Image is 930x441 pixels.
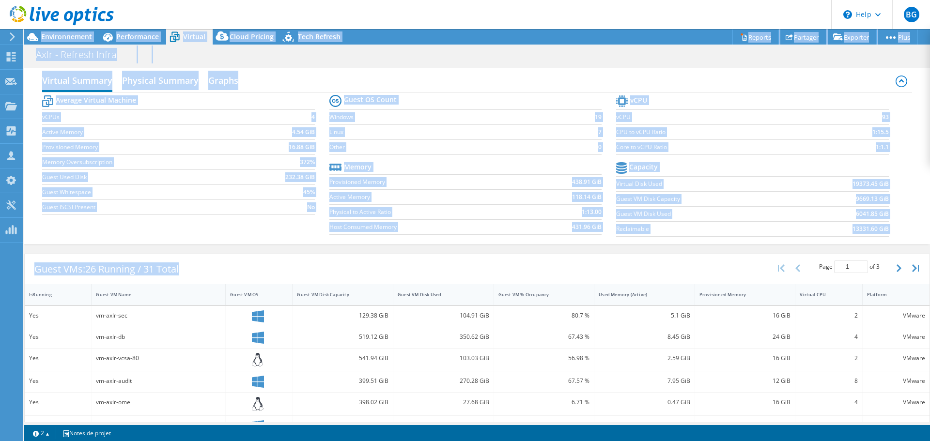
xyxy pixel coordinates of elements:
[599,397,690,408] div: 0.47 GiB
[344,95,397,105] b: Guest OS Count
[42,112,249,122] label: vCPUs
[819,260,880,273] span: Page of
[498,310,590,321] div: 80.7 %
[582,207,602,217] b: 1:13.00
[498,397,590,408] div: 6.71 %
[398,332,489,342] div: 350.62 GiB
[867,332,925,342] div: VMware
[329,177,523,187] label: Provisioned Memory
[699,420,791,431] div: 32 GiB
[616,179,794,189] label: Virtual Disk Used
[867,397,925,408] div: VMware
[498,353,590,364] div: 56.98 %
[599,310,690,321] div: 5.1 GiB
[285,172,315,182] b: 232.38 GiB
[344,162,372,172] b: Memory
[572,177,602,187] b: 438.91 GiB
[800,397,857,408] div: 4
[297,420,388,431] div: 189.38 GiB
[25,254,188,284] div: Guest VMs:
[298,32,341,41] span: Tech Refresh
[599,353,690,364] div: 2.59 GiB
[29,353,87,364] div: Yes
[800,310,857,321] div: 2
[595,112,602,122] b: 19
[876,262,880,271] span: 3
[398,291,478,298] div: Guest VM Disk Used
[498,332,590,342] div: 67.43 %
[29,376,87,386] div: Yes
[329,112,577,122] label: Windows
[329,142,577,152] label: Other
[852,179,889,189] b: 19373.45 GiB
[292,127,315,137] b: 4.54 GiB
[297,397,388,408] div: 398.02 GiB
[826,30,877,45] a: Exporter
[843,10,852,19] svg: \n
[800,291,846,298] div: Virtual CPU
[96,332,221,342] div: vm-axlr-db
[289,142,315,152] b: 16.88 GiB
[572,222,602,232] b: 431.96 GiB
[297,376,388,386] div: 399.51 GiB
[297,291,377,298] div: Guest VM Disk Capacity
[800,332,857,342] div: 4
[834,260,868,273] input: jump to page
[42,142,249,152] label: Provisioned Memory
[572,192,602,202] b: 118.14 GiB
[699,353,791,364] div: 16 GiB
[230,291,276,298] div: Guest VM OS
[96,397,221,408] div: vm-axlr-ome
[699,291,779,298] div: Provisioned Memory
[867,376,925,386] div: VMware
[42,71,112,92] h2: Virtual Summary
[856,209,889,219] b: 6041.85 GiB
[398,353,489,364] div: 103.03 GiB
[800,376,857,386] div: 8
[732,30,779,45] a: Reports
[329,207,523,217] label: Physical to Active Ratio
[800,420,857,431] div: 8
[498,376,590,386] div: 67.57 %
[96,310,221,321] div: vm-axlr-sec
[329,192,523,202] label: Active Memory
[398,420,489,431] div: 131.83 GiB
[297,353,388,364] div: 541.94 GiB
[311,112,315,122] b: 4
[616,112,826,122] label: vCPU
[616,209,794,219] label: Guest VM Disk Used
[96,376,221,386] div: vm-axlr-audit
[398,376,489,386] div: 270.28 GiB
[876,142,889,152] b: 1:1.1
[867,353,925,364] div: VMware
[96,291,209,298] div: Guest VM Name
[867,420,925,431] div: VMware
[598,127,602,137] b: 7
[183,32,205,41] span: Virtual
[904,7,919,22] span: BG
[29,332,87,342] div: Yes
[116,32,159,41] span: Performance
[699,376,791,386] div: 12 GiB
[42,202,249,212] label: Guest iSCSI Present
[599,420,690,431] div: 7.97 GiB
[329,222,523,232] label: Host Consumed Memory
[329,127,577,137] label: Linux
[630,95,647,105] b: vCPU
[800,353,857,364] div: 2
[42,127,249,137] label: Active Memory
[629,162,658,172] b: Capacity
[56,95,136,105] b: Average Virtual Machine
[85,262,179,275] span: 26 Running / 31 Total
[42,187,249,197] label: Guest Whitespace
[599,376,690,386] div: 7.95 GiB
[699,332,791,342] div: 24 GiB
[498,291,578,298] div: Guest VM % Occupancy
[872,127,889,137] b: 1:15.5
[307,202,315,212] b: No
[599,332,690,342] div: 8.45 GiB
[230,32,274,41] span: Cloud Pricing
[208,71,238,90] h2: Graphs
[699,397,791,408] div: 16 GiB
[42,172,249,182] label: Guest Used Disk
